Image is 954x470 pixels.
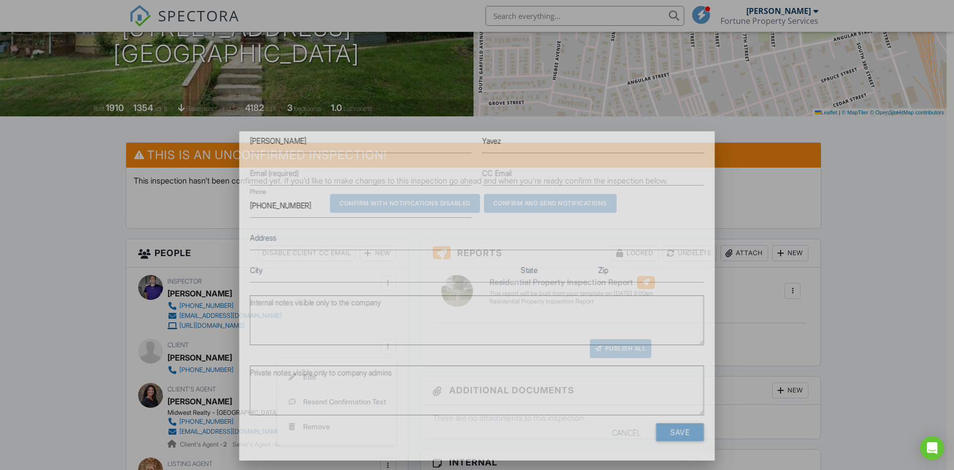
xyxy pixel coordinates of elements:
[250,265,262,276] label: City
[920,436,944,460] div: Open Intercom Messenger
[482,123,509,132] label: Last name
[521,265,538,276] label: State
[250,297,381,308] label: Internal notes visible only to the company
[250,123,276,132] label: First name
[250,188,266,196] label: Phone
[656,423,704,441] input: Save
[612,423,641,441] div: Cancel
[599,265,609,276] label: Zip
[250,168,299,179] label: Email (required)
[250,232,276,243] label: Address
[250,367,392,378] label: Private notes visible only to company admins
[482,168,512,179] label: CC Email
